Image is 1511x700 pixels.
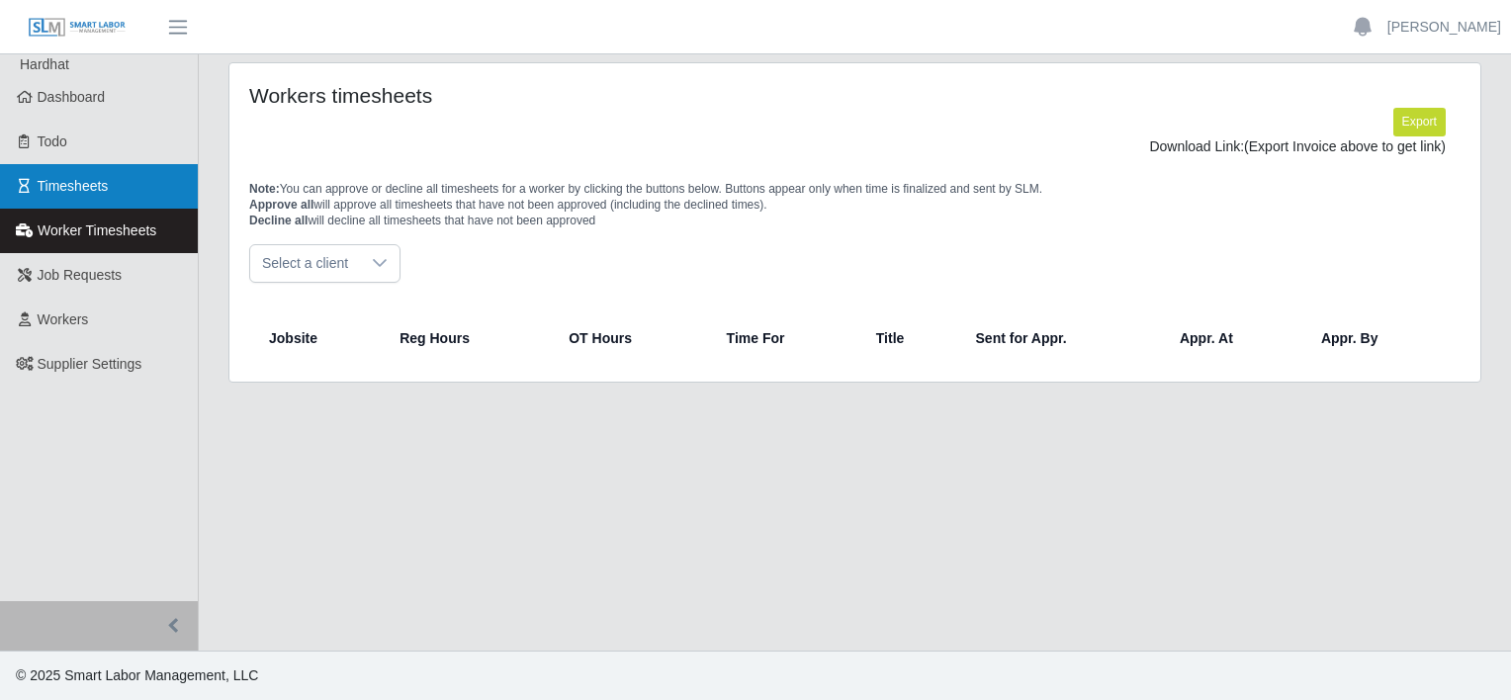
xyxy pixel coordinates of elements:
a: [PERSON_NAME] [1387,17,1501,38]
span: Worker Timesheets [38,222,156,238]
th: Reg Hours [384,314,553,362]
span: Note: [249,182,280,196]
th: Sent for Appr. [960,314,1164,362]
span: Todo [38,133,67,149]
th: Appr. By [1305,314,1453,362]
h4: Workers timesheets [249,83,737,108]
span: (Export Invoice above to get link) [1244,138,1446,154]
span: Timesheets [38,178,109,194]
div: Download Link: [264,136,1446,157]
span: Dashboard [38,89,106,105]
span: Select a client [250,245,360,282]
span: Decline all [249,214,308,227]
span: Hardhat [20,56,69,72]
span: © 2025 Smart Labor Management, LLC [16,667,258,683]
span: Job Requests [38,267,123,283]
p: You can approve or decline all timesheets for a worker by clicking the buttons below. Buttons app... [249,181,1461,228]
span: Supplier Settings [38,356,142,372]
th: Title [860,314,960,362]
span: Approve all [249,198,313,212]
img: SLM Logo [28,17,127,39]
th: Time For [711,314,860,362]
button: Export [1393,108,1446,135]
th: Jobsite [257,314,384,362]
span: Workers [38,311,89,327]
th: Appr. At [1164,314,1305,362]
th: OT Hours [553,314,710,362]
